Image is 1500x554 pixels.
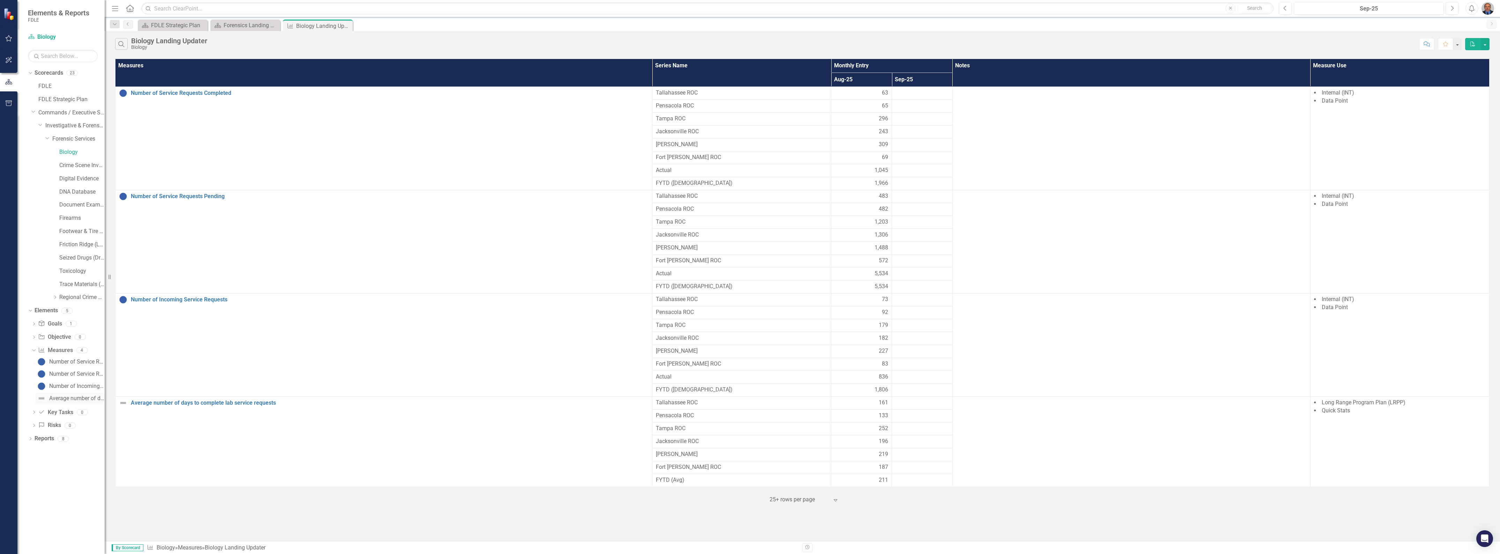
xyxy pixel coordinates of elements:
div: 0 [65,422,76,428]
td: Double-Click to Edit [892,358,953,370]
div: Biology Landing Updater [131,37,207,45]
span: Jacksonville ROC [656,437,827,446]
td: Double-Click to Edit Right Click for Context Menu [115,87,652,190]
td: Double-Click to Edit [831,229,892,241]
span: 92 [882,308,888,316]
div: 8 [58,436,69,442]
td: Double-Click to Edit [952,87,1310,190]
a: Footwear & Tire (Impression Evidence) [59,227,105,235]
a: Number of Incoming Service Requests [131,297,648,303]
td: Double-Click to Edit [831,422,892,435]
span: 1,488 [875,244,888,252]
img: Not Defined [119,399,127,407]
td: Double-Click to Edit [892,332,953,345]
td: Double-Click to Edit [831,345,892,358]
span: Pensacola ROC [656,102,827,110]
div: 1 [66,321,77,327]
span: [PERSON_NAME] [656,244,827,252]
span: 219 [879,450,888,458]
img: Informational Data [37,358,46,366]
td: Double-Click to Edit [892,461,953,474]
a: Average number of days to complete lab service requests [36,393,105,404]
a: Key Tasks [38,409,73,417]
img: Informational Data [37,370,46,378]
span: Pensacola ROC [656,412,827,420]
td: Double-Click to Edit [831,396,892,409]
a: Seized Drugs (Drug Chemistry) [59,254,105,262]
span: FYTD ([DEMOGRAPHIC_DATA]) [656,283,827,291]
a: Trace Materials (Trace Evidence) [59,280,105,289]
span: 309 [879,141,888,149]
td: Double-Click to Edit [892,87,953,99]
a: FDLE Strategic Plan [38,96,105,104]
td: Double-Click to Edit [831,332,892,345]
img: Informational Data [37,382,46,390]
td: Double-Click to Edit [952,293,1310,396]
a: Number of Service Requests Pending [131,193,648,200]
td: Double-Click to Edit [892,99,953,112]
td: Double-Click to Edit [892,409,953,422]
span: [PERSON_NAME] [656,141,827,149]
span: Internal (INT) [1322,193,1354,199]
span: Pensacola ROC [656,308,827,316]
span: 83 [882,360,888,368]
img: Informational Data [119,192,127,201]
span: 196 [879,437,888,446]
div: 0 [77,409,88,415]
td: Double-Click to Edit Right Click for Context Menu [115,396,652,487]
td: Double-Click to Edit [831,125,892,138]
a: Number of Incoming Service Requests [36,381,105,392]
span: 161 [879,399,888,407]
a: Friction Ridge (Latent Prints) [59,241,105,249]
td: Double-Click to Edit [831,99,892,112]
td: Double-Click to Edit [892,112,953,125]
div: Biology [131,45,207,50]
td: Double-Click to Edit [892,474,953,487]
div: Sep-25 [1296,5,1441,13]
td: Double-Click to Edit [831,151,892,164]
span: 1,045 [875,166,888,174]
input: Search Below... [28,50,98,62]
span: Fort [PERSON_NAME] ROC [656,154,827,162]
span: Actual [656,373,827,381]
a: Biology [157,544,175,551]
span: Long Range Program Plan (LRPP) [1322,399,1405,406]
td: Double-Click to Edit [831,254,892,267]
a: Measures [178,544,202,551]
span: 63 [882,89,888,97]
img: Informational Data [119,89,127,97]
a: Biology [59,148,105,156]
a: Number of Service Requests Completed [131,90,648,96]
a: FDLE Strategic Plan [140,21,206,30]
a: Average number of days to complete lab service requests [131,400,648,406]
td: Double-Click to Edit [831,190,892,203]
span: 482 [879,205,888,213]
a: DNA Database [59,188,105,196]
td: Double-Click to Edit [892,396,953,409]
td: Double-Click to Edit [831,293,892,306]
td: Double-Click to Edit [892,254,953,267]
span: Data Point [1322,97,1348,104]
a: Forensics Landing Page [212,21,278,30]
td: Double-Click to Edit [892,190,953,203]
td: Double-Click to Edit [892,293,953,306]
td: Double-Click to Edit [831,435,892,448]
span: FYTD ([DEMOGRAPHIC_DATA]) [656,179,827,187]
span: 296 [879,115,888,123]
span: Pensacola ROC [656,205,827,213]
span: Jacksonville ROC [656,231,827,239]
td: Double-Click to Edit [831,319,892,332]
div: FDLE Strategic Plan [151,21,206,30]
span: Tallahassee ROC [656,399,827,407]
span: Tampa ROC [656,321,827,329]
span: Actual [656,166,827,174]
td: Double-Click to Edit [892,306,953,319]
a: Number of Service Requests Pending [36,368,105,380]
span: 572 [879,257,888,265]
td: Double-Click to Edit [831,409,892,422]
span: 483 [879,192,888,200]
td: Double-Click to Edit [831,203,892,216]
a: Measures [38,346,73,354]
a: Biology [28,33,98,41]
td: Double-Click to Edit [892,422,953,435]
